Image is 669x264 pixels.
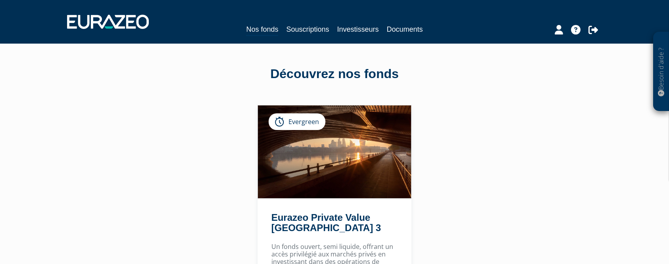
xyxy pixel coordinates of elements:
[337,24,379,35] a: Investisseurs
[387,24,423,35] a: Documents
[271,212,381,233] a: Eurazeo Private Value [GEOGRAPHIC_DATA] 3
[286,24,329,35] a: Souscriptions
[108,65,561,83] div: Découvrez nos fonds
[258,105,411,198] img: Eurazeo Private Value Europe 3
[67,15,149,29] img: 1732889491-logotype_eurazeo_blanc_rvb.png
[269,113,325,130] div: Evergreen
[657,36,666,107] p: Besoin d'aide ?
[246,24,278,36] a: Nos fonds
